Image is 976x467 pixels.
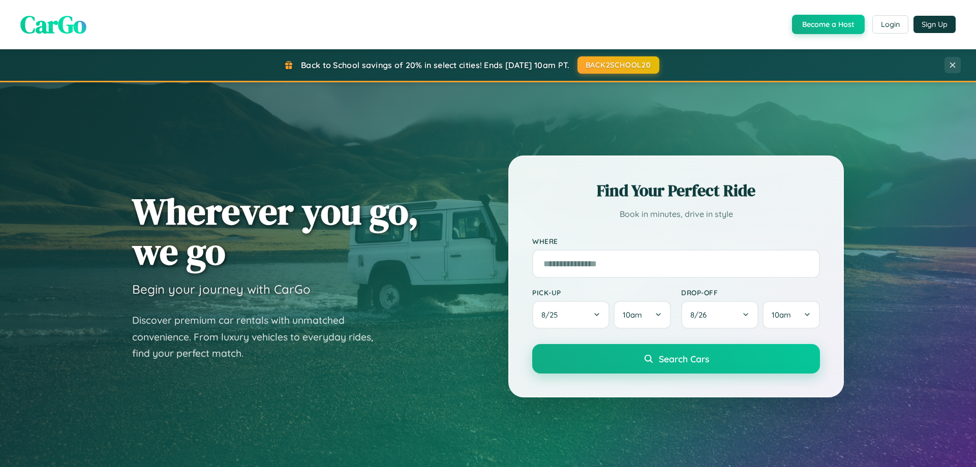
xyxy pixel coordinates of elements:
span: Search Cars [659,353,709,364]
span: CarGo [20,8,86,41]
button: 8/26 [681,301,758,329]
span: Back to School savings of 20% in select cities! Ends [DATE] 10am PT. [301,60,569,70]
span: 10am [623,310,642,320]
button: Become a Host [792,15,865,34]
span: 10am [772,310,791,320]
h2: Find Your Perfect Ride [532,179,820,202]
label: Where [532,237,820,245]
button: 10am [614,301,671,329]
button: Search Cars [532,344,820,373]
button: Login [872,15,908,34]
button: 10am [762,301,820,329]
h3: Begin your journey with CarGo [132,282,311,297]
span: 8 / 25 [541,310,563,320]
label: Pick-up [532,288,671,297]
span: 8 / 26 [690,310,712,320]
label: Drop-off [681,288,820,297]
button: BACK2SCHOOL20 [577,56,659,74]
button: 8/25 [532,301,609,329]
button: Sign Up [913,16,956,33]
p: Discover premium car rentals with unmatched convenience. From luxury vehicles to everyday rides, ... [132,312,386,362]
p: Book in minutes, drive in style [532,207,820,222]
h1: Wherever you go, we go [132,191,419,271]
